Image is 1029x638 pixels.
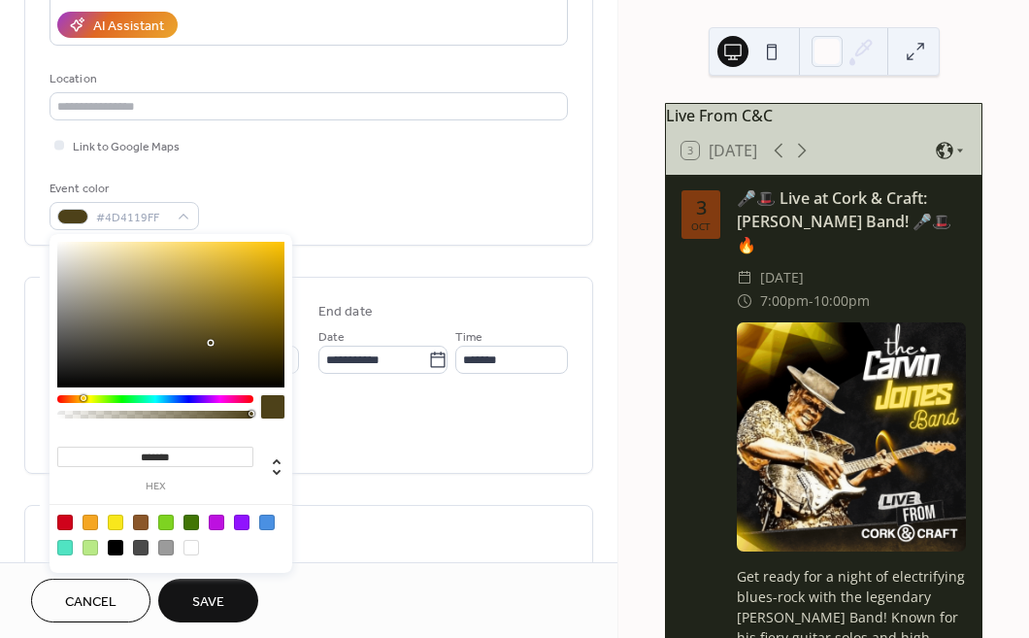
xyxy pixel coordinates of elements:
[158,515,174,530] div: #7ED321
[737,289,752,313] div: ​
[666,104,981,127] div: Live From C&C
[455,327,482,348] span: Time
[83,540,98,555] div: #B8E986
[31,579,150,622] button: Cancel
[73,137,180,157] span: Link to Google Maps
[696,198,707,218] div: 3
[737,266,752,289] div: ​
[318,302,373,322] div: End date
[96,208,168,228] span: #4D4119FF
[83,515,98,530] div: #F5A623
[234,515,249,530] div: #9013FE
[50,179,195,199] div: Event color
[57,515,73,530] div: #D0021B
[760,289,809,313] span: 7:00pm
[209,515,224,530] div: #BD10E0
[57,540,73,555] div: #50E3C2
[691,221,711,231] div: Oct
[133,540,149,555] div: #4A4A4A
[737,186,966,256] div: 🎤🎩 Live at Cork & Craft: [PERSON_NAME] Band! 🎤🎩🔥
[809,289,813,313] span: -
[133,515,149,530] div: #8B572A
[760,266,804,289] span: [DATE]
[65,592,116,613] span: Cancel
[93,17,164,37] div: AI Assistant
[192,592,224,613] span: Save
[57,12,178,38] button: AI Assistant
[183,515,199,530] div: #417505
[108,540,123,555] div: #000000
[158,540,174,555] div: #9B9B9B
[158,579,258,622] button: Save
[813,289,870,313] span: 10:00pm
[108,515,123,530] div: #F8E71C
[57,482,253,492] label: hex
[259,515,275,530] div: #4A90E2
[318,327,345,348] span: Date
[183,540,199,555] div: #FFFFFF
[737,322,966,552] img: 🎤🎩 Live at Cork & Craft: Carvin Jones Band! 🎤🎩🔥 event image
[50,69,564,89] div: Location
